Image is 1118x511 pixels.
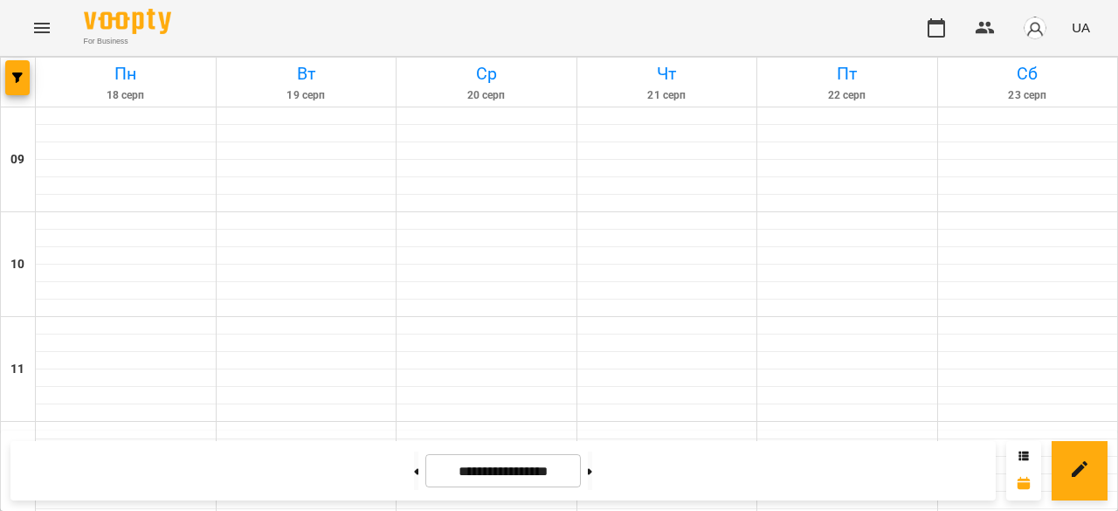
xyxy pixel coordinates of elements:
h6: Ср [399,60,574,87]
span: UA [1072,18,1090,37]
img: avatar_s.png [1023,16,1047,40]
h6: Сб [941,60,1115,87]
h6: 18 серп [38,87,213,104]
h6: Чт [580,60,755,87]
h6: 11 [10,360,24,379]
button: UA [1065,11,1097,44]
h6: Пн [38,60,213,87]
h6: 20 серп [399,87,574,104]
h6: 22 серп [760,87,935,104]
img: Voopty Logo [84,9,171,34]
h6: 19 серп [219,87,394,104]
span: For Business [84,36,171,47]
h6: Пт [760,60,935,87]
h6: 10 [10,255,24,274]
h6: Вт [219,60,394,87]
h6: 21 серп [580,87,755,104]
h6: 09 [10,150,24,169]
h6: 23 серп [941,87,1115,104]
button: Menu [21,7,63,49]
